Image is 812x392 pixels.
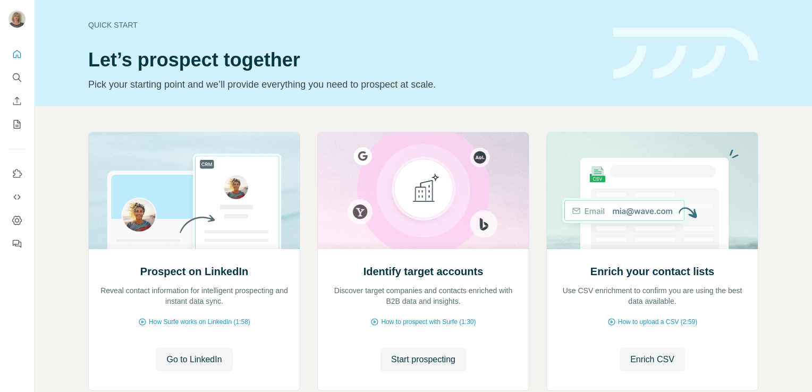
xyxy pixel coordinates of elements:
img: Prospect on LinkedIn [88,132,300,249]
p: Use CSV enrichment to confirm you are using the best data available. [557,285,747,306]
span: How to prospect with Surfe (1:30) [381,317,476,327]
button: Go to LinkedIn [156,348,232,371]
h2: Enrich your contact lists [590,264,714,279]
div: Quick start [88,20,600,30]
p: Pick your starting point and we’ll provide everything you need to prospect at scale. [88,77,600,92]
button: Start prospecting [380,348,466,371]
button: Feedback [9,234,26,253]
img: Identify target accounts [317,132,529,249]
button: My lists [9,115,26,134]
button: Use Surfe on LinkedIn [9,164,26,183]
span: How to upload a CSV (2:59) [618,317,697,327]
h2: Identify target accounts [363,264,484,279]
button: Enrich CSV [9,91,26,110]
button: Search [9,68,26,87]
button: Quick start [9,45,26,64]
span: Start prospecting [391,353,455,366]
button: Dashboard [9,211,26,230]
p: Reveal contact information for intelligent prospecting and instant data sync. [99,285,289,306]
span: Go to LinkedIn [166,353,222,366]
img: Avatar [9,11,26,28]
button: Enrich CSV [620,348,685,371]
h2: Prospect on LinkedIn [140,264,248,279]
img: banner [613,28,758,79]
button: Use Surfe API [9,188,26,207]
span: Enrich CSV [630,353,674,366]
h1: Let’s prospect together [88,49,600,71]
p: Discover target companies and contacts enriched with B2B data and insights. [328,285,518,306]
img: Enrich your contact lists [546,132,758,249]
span: How Surfe works on LinkedIn (1:58) [149,317,250,327]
